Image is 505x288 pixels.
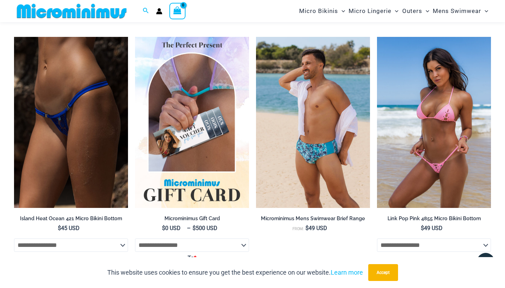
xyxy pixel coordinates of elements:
h2: Microminimus Mens Swimwear Brief Range [256,215,370,222]
bdi: 500 USD [193,225,217,231]
bdi: 45 USD [58,225,80,231]
a: Learn more [331,269,363,276]
span: – [135,224,249,232]
a: Island Heat Ocean 421 Bottom 01Island Heat Ocean 421 Bottom 02Island Heat Ocean 421 Bottom 02 [14,37,128,208]
span: From: [292,227,304,231]
span: $ [58,225,61,231]
p: This website uses cookies to ensure you get the best experience on our website. [107,267,363,278]
a: Microminimus Mens Swimwear Brief Range [256,215,370,224]
bdi: 49 USD [421,225,443,231]
label: To [136,253,248,264]
a: OutersMenu ToggleMenu Toggle [400,2,431,20]
span: Menu Toggle [391,2,398,20]
a: Link Pop Pink 4855 Micro Bikini Bottom [377,215,491,224]
h2: Island Heat Ocean 421 Micro Bikini Bottom [14,215,128,222]
span: Micro Lingerie [349,2,391,20]
span: $ [162,225,165,231]
span: $ [421,225,424,231]
span: Menu Toggle [422,2,429,20]
a: Micro LingerieMenu ToggleMenu Toggle [347,2,400,20]
bdi: 0 USD [162,225,181,231]
img: Link Pop Pink 3070 Top 4855 Bottom 03 [377,37,491,208]
h2: Link Pop Pink 4855 Micro Bikini Bottom [377,215,491,222]
span: $ [305,225,309,231]
a: Island Heat Ocean 421 Micro Bikini Bottom [14,215,128,224]
a: Microminimus Gift Card [135,215,249,224]
bdi: 49 USD [305,225,327,231]
img: MM SHOP LOGO FLAT [14,3,129,19]
abbr: Required field [194,255,196,262]
span: Outers [402,2,422,20]
h2: Microminimus Gift Card [135,215,249,222]
button: Accept [368,264,398,281]
img: Island Heat Ocean 421 Bottom 01 [14,37,128,208]
a: Hamilton Blue Multi 006 Brief 01Hamilton Blue Multi 006 Brief 03Hamilton Blue Multi 006 Brief 03 [256,37,370,208]
nav: Site Navigation [296,1,491,21]
a: Micro BikinisMenu ToggleMenu Toggle [297,2,347,20]
span: $ [193,225,196,231]
span: Menu Toggle [338,2,345,20]
span: Menu Toggle [481,2,488,20]
span: Micro Bikinis [299,2,338,20]
a: View Shopping Cart, empty [169,3,186,19]
a: Search icon link [143,7,149,15]
a: Link Pop Pink 4855 Bottom 01Link Pop Pink 3070 Top 4855 Bottom 03Link Pop Pink 3070 Top 4855 Bott... [377,37,491,208]
a: Account icon link [156,8,162,14]
span: Mens Swimwear [433,2,481,20]
img: Featured Gift Card [135,37,249,208]
img: Hamilton Blue Multi 006 Brief 01 [256,37,370,208]
a: Mens SwimwearMenu ToggleMenu Toggle [431,2,490,20]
